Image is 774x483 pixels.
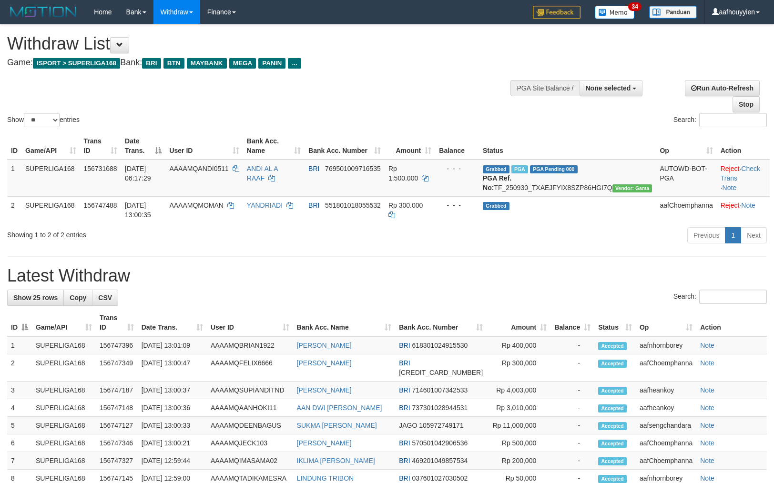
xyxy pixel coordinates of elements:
[700,386,714,394] a: Note
[636,336,696,354] td: aafnhornborey
[725,227,741,243] a: 1
[700,457,714,464] a: Note
[229,58,256,69] span: MEGA
[84,201,117,209] span: 156747488
[439,164,475,173] div: - - -
[487,434,550,452] td: Rp 500,000
[258,58,285,69] span: PANIN
[717,196,770,223] td: ·
[21,132,80,160] th: Game/API: activate to sort column ascending
[121,132,165,160] th: Date Trans.: activate to sort column descending
[487,336,550,354] td: Rp 400,000
[187,58,227,69] span: MAYBANK
[598,387,627,395] span: Accepted
[649,6,697,19] img: panduan.png
[96,434,138,452] td: 156747346
[96,452,138,470] td: 156747327
[479,132,656,160] th: Status
[687,227,725,243] a: Previous
[412,386,468,394] span: Copy 714601007342533 to clipboard
[699,113,767,127] input: Search:
[419,422,463,429] span: Copy 105972749171 to clipboard
[207,434,293,452] td: AAAAMQJECK103
[388,201,423,209] span: Rp 300.000
[96,417,138,434] td: 156747127
[243,132,305,160] th: Bank Acc. Name: activate to sort column ascending
[636,399,696,417] td: aafheankoy
[297,359,352,367] a: [PERSON_NAME]
[388,165,418,182] span: Rp 1.500.000
[636,417,696,434] td: aafsengchandara
[7,266,767,285] h1: Latest Withdraw
[98,294,112,302] span: CSV
[21,196,80,223] td: SUPERLIGA168
[628,2,641,11] span: 34
[723,184,737,191] a: Note
[612,184,652,192] span: Vendor URL: https://trx31.1velocity.biz
[7,382,32,399] td: 3
[32,354,96,382] td: SUPERLIGA168
[598,457,627,465] span: Accepted
[24,113,60,127] select: Showentries
[399,439,410,447] span: BRI
[297,474,354,482] a: LINDUNG TRIBON
[483,202,509,210] span: Grabbed
[125,165,151,182] span: [DATE] 06:17:29
[247,165,278,182] a: ANDI AL A RAAF
[32,434,96,452] td: SUPERLIGA168
[741,201,755,209] a: Note
[7,226,316,240] div: Showing 1 to 2 of 2 entries
[207,452,293,470] td: AAAAMQIMASAMA02
[297,342,352,349] a: [PERSON_NAME]
[142,58,161,69] span: BRI
[32,399,96,417] td: SUPERLIGA168
[32,336,96,354] td: SUPERLIGA168
[550,309,594,336] th: Balance: activate to sort column ascending
[308,165,319,172] span: BRI
[656,196,716,223] td: aafChoemphanna
[656,160,716,197] td: AUTOWD-BOT-PGA
[7,58,507,68] h4: Game: Bank:
[325,201,381,209] span: Copy 551801018055532 to clipboard
[510,80,579,96] div: PGA Site Balance /
[7,309,32,336] th: ID: activate to sort column descending
[717,160,770,197] td: · ·
[594,309,636,336] th: Status: activate to sort column ascending
[550,382,594,399] td: -
[636,434,696,452] td: aafChoemphanna
[7,452,32,470] td: 7
[7,196,21,223] td: 2
[169,165,229,172] span: AAAAMQANDI0511
[96,336,138,354] td: 156747396
[207,336,293,354] td: AAAAMQBRIAN1922
[483,165,509,173] span: Grabbed
[483,174,511,191] b: PGA Ref. No:
[487,399,550,417] td: Rp 3,010,000
[385,132,435,160] th: Amount: activate to sort column ascending
[717,132,770,160] th: Action
[550,417,594,434] td: -
[13,294,58,302] span: Show 25 rows
[138,336,207,354] td: [DATE] 13:01:09
[297,439,352,447] a: [PERSON_NAME]
[399,369,483,376] span: Copy 616301004351506 to clipboard
[308,201,319,209] span: BRI
[530,165,578,173] span: PGA Pending
[700,422,714,429] a: Note
[70,294,86,302] span: Copy
[399,342,410,349] span: BRI
[435,132,479,160] th: Balance
[325,165,381,172] span: Copy 769501009716535 to clipboard
[207,399,293,417] td: AAAAMQAANHOKI11
[721,165,740,172] a: Reject
[580,80,643,96] button: None selected
[138,452,207,470] td: [DATE] 12:59:44
[297,404,382,412] a: AAN DWI [PERSON_NAME]
[125,201,151,219] span: [DATE] 13:00:35
[247,201,283,209] a: YANDRIADI
[297,422,377,429] a: SUKMA [PERSON_NAME]
[138,382,207,399] td: [DATE] 13:00:37
[487,309,550,336] th: Amount: activate to sort column ascending
[598,404,627,413] span: Accepted
[207,382,293,399] td: AAAAMQSUPIANDITND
